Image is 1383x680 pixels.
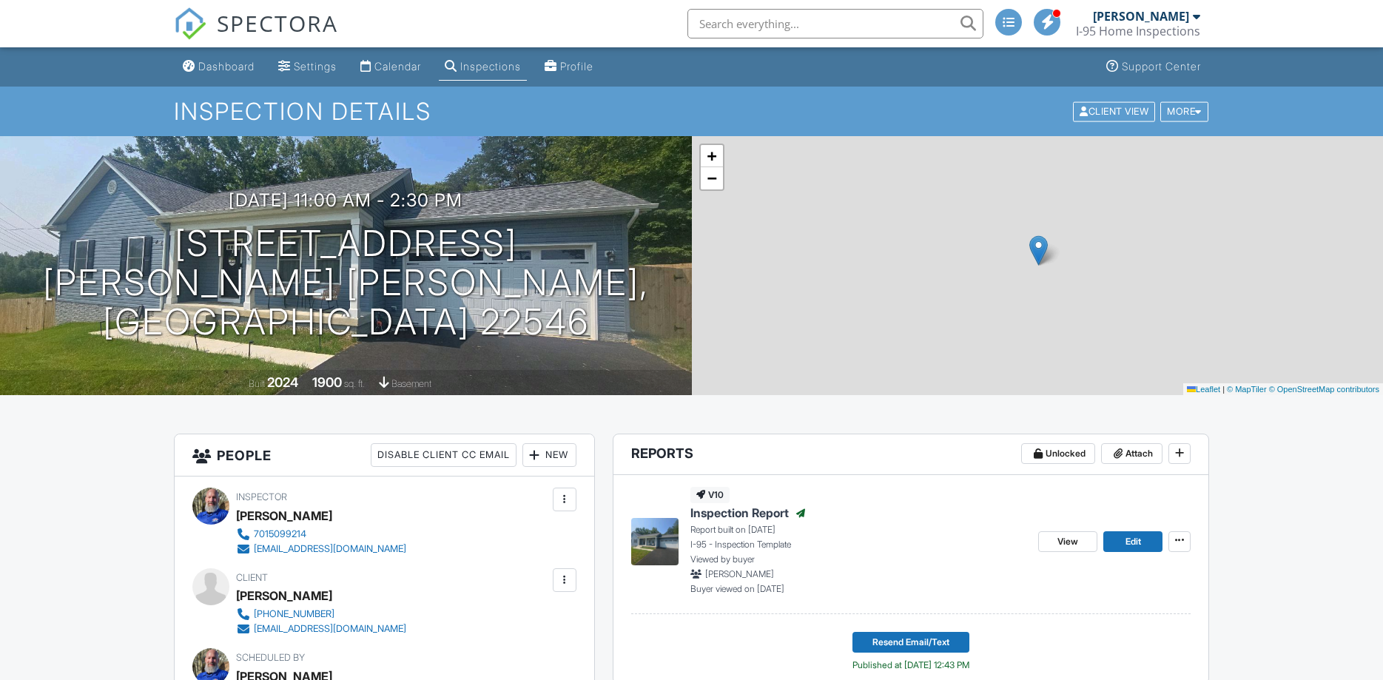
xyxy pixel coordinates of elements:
[272,53,343,81] a: Settings
[707,169,716,187] span: −
[236,505,332,527] div: [PERSON_NAME]
[374,60,421,73] div: Calendar
[1160,101,1208,121] div: More
[1093,9,1189,24] div: [PERSON_NAME]
[701,167,723,189] a: Zoom out
[229,190,462,210] h3: [DATE] 11:00 am - 2:30 pm
[460,60,521,73] div: Inspections
[254,623,406,635] div: [EMAIL_ADDRESS][DOMAIN_NAME]
[217,7,338,38] span: SPECTORA
[1073,101,1155,121] div: Client View
[174,98,1210,124] h1: Inspection Details
[344,378,365,389] span: sq. ft.
[254,608,334,620] div: [PHONE_NUMBER]
[1227,385,1267,394] a: © MapTiler
[236,491,287,502] span: Inspector
[391,378,431,389] span: basement
[371,443,516,467] div: Disable Client CC Email
[1029,235,1048,266] img: Marker
[1187,385,1220,394] a: Leaflet
[701,145,723,167] a: Zoom in
[354,53,427,81] a: Calendar
[1076,24,1200,38] div: I-95 Home Inspections
[1100,53,1207,81] a: Support Center
[236,527,406,542] a: 7015099214
[1071,105,1159,116] a: Client View
[560,60,593,73] div: Profile
[294,60,337,73] div: Settings
[522,443,576,467] div: New
[254,543,406,555] div: [EMAIL_ADDRESS][DOMAIN_NAME]
[312,374,342,390] div: 1900
[174,7,206,40] img: The Best Home Inspection Software - Spectora
[254,528,306,540] div: 7015099214
[236,607,406,622] a: [PHONE_NUMBER]
[177,53,260,81] a: Dashboard
[24,224,668,341] h1: [STREET_ADDRESS] [PERSON_NAME] [PERSON_NAME], [GEOGRAPHIC_DATA] 22546
[236,585,332,607] div: [PERSON_NAME]
[174,20,338,51] a: SPECTORA
[175,434,594,477] h3: People
[707,147,716,165] span: +
[198,60,255,73] div: Dashboard
[236,542,406,556] a: [EMAIL_ADDRESS][DOMAIN_NAME]
[687,9,983,38] input: Search everything...
[1222,385,1225,394] span: |
[236,652,305,663] span: Scheduled By
[267,374,298,390] div: 2024
[1122,60,1201,73] div: Support Center
[1269,385,1379,394] a: © OpenStreetMap contributors
[539,53,599,81] a: Profile
[439,53,527,81] a: Inspections
[236,622,406,636] a: [EMAIL_ADDRESS][DOMAIN_NAME]
[236,572,268,583] span: Client
[249,378,265,389] span: Built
